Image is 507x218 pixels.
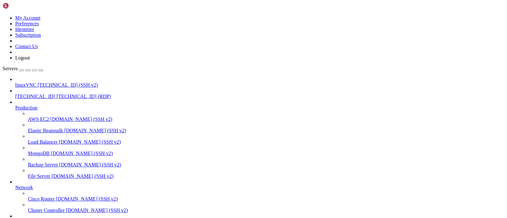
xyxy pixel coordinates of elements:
span: AWS EC2 [28,116,49,122]
a: Production [15,105,504,111]
span: [DOMAIN_NAME] (SSH v2) [56,196,118,202]
li: Elastic Beanstalk [DOMAIN_NAME] (SSH v2) [28,122,504,134]
span: [DOMAIN_NAME] (SSH v2) [51,151,113,156]
span: [DOMAIN_NAME] (SSH v2) [59,162,121,167]
li: linuxVNC [TECHNICAL_ID] (SSH v2) [15,77,504,88]
span: [TECHNICAL_ID] (SSH v2) [38,82,98,88]
li: Production [15,99,504,179]
a: Servers [3,66,43,71]
a: Network [15,185,504,190]
li: [TECHNICAL_ID] [TECHNICAL_ID] (RDP) [15,88,504,99]
span: [TECHNICAL_ID] [15,94,55,99]
li: File Server [DOMAIN_NAME] (SSH v2) [28,168,504,179]
span: Backup Server [28,162,58,167]
li: Backup Server [DOMAIN_NAME] (SSH v2) [28,156,504,168]
a: Load Balancer [DOMAIN_NAME] (SSH v2) [28,139,504,145]
a: My Account [15,15,41,21]
span: Load Balancer [28,139,58,145]
span: linuxVNC [15,82,36,88]
li: AWS EC2 [DOMAIN_NAME] (SSH v2) [28,111,504,122]
a: Identities [15,27,34,32]
span: Servers [3,66,18,71]
span: Elastic Beanstalk [28,128,63,133]
span: Production [15,105,37,110]
a: File Server [DOMAIN_NAME] (SSH v2) [28,173,504,179]
a: Subscription [15,32,41,38]
li: Cluster Controller [DOMAIN_NAME] (SSH v2) [28,202,504,213]
a: AWS EC2 [DOMAIN_NAME] (SSH v2) [28,116,504,122]
span: Cluster Controller [28,208,65,213]
span: Network [15,185,33,190]
a: Elastic Beanstalk [DOMAIN_NAME] (SSH v2) [28,128,504,134]
span: [DOMAIN_NAME] (SSH v2) [66,208,128,213]
span: Cisco Router [28,196,55,202]
a: MongoDB [DOMAIN_NAME] (SSH v2) [28,151,504,156]
span: File Server [28,173,50,179]
a: [TECHNICAL_ID] [TECHNICAL_ID] (RDP) [15,94,504,99]
span: MongoDB [28,151,49,156]
a: Preferences [15,21,39,26]
a: Contact Us [15,44,38,49]
span: [DOMAIN_NAME] (SSH v2) [52,173,114,179]
a: linuxVNC [TECHNICAL_ID] (SSH v2) [15,82,504,88]
span: [DOMAIN_NAME] (SSH v2) [64,128,126,133]
a: Backup Server [DOMAIN_NAME] (SSH v2) [28,162,504,168]
li: Network [15,179,504,213]
li: Load Balancer [DOMAIN_NAME] (SSH v2) [28,134,504,145]
span: [DOMAIN_NAME] (SSH v2) [50,116,112,122]
span: [TECHNICAL_ID] (RDP) [56,94,111,99]
li: MongoDB [DOMAIN_NAME] (SSH v2) [28,145,504,156]
a: Cluster Controller [DOMAIN_NAME] (SSH v2) [28,208,504,213]
span: [DOMAIN_NAME] (SSH v2) [59,139,121,145]
a: Logout [15,55,30,60]
a: Cisco Router [DOMAIN_NAME] (SSH v2) [28,196,504,202]
li: Cisco Router [DOMAIN_NAME] (SSH v2) [28,190,504,202]
img: Shellngn [3,3,39,9]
